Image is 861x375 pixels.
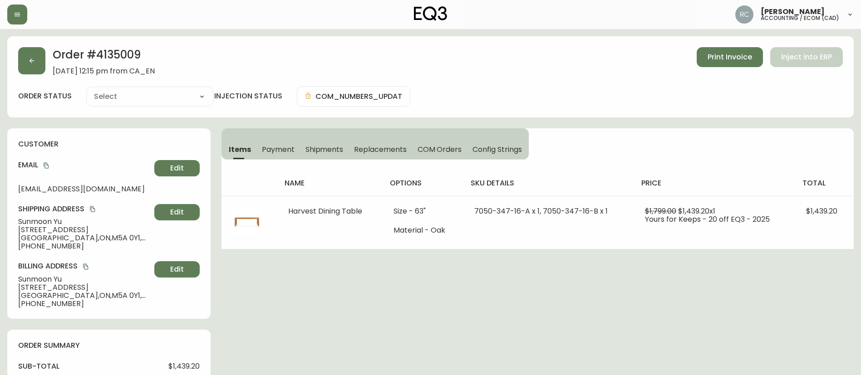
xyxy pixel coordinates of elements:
span: Print Invoice [708,52,752,62]
button: Edit [154,160,200,176]
span: [DATE] 12:15 pm from CA_EN [53,67,155,75]
h2: Order # 4135009 [53,47,155,67]
span: COM Orders [418,145,462,154]
label: order status [18,91,72,101]
img: logo [414,6,448,21]
span: Edit [170,207,184,217]
button: copy [88,205,97,214]
span: [STREET_ADDRESS] [18,283,151,292]
span: [PHONE_NUMBER] [18,300,151,308]
h4: Email [18,160,151,170]
span: [EMAIL_ADDRESS][DOMAIN_NAME] [18,185,151,193]
span: [GEOGRAPHIC_DATA] , ON , M5A 0Y1 , CA [18,234,151,242]
h5: accounting / ecom (cad) [761,15,839,21]
span: $1,439.20 [168,362,200,370]
h4: Billing Address [18,261,151,271]
span: Items [229,145,251,154]
h4: order summary [18,341,200,351]
h4: injection status [214,91,282,101]
span: [GEOGRAPHIC_DATA] , ON , M5A 0Y1 , CA [18,292,151,300]
span: Sunmoon Yu [18,275,151,283]
span: Payment [262,145,295,154]
span: Shipments [305,145,344,154]
h4: options [390,178,456,188]
span: $1,439.20 [806,206,837,216]
span: [PERSON_NAME] [761,8,825,15]
span: Replacements [354,145,406,154]
span: $1,799.00 [645,206,676,216]
button: Edit [154,204,200,220]
img: 0ccc1e63-05dc-4fc2-bf49-a6b6130683fdOptional[5e7aecb5-3c28-41c7-8ba6-bb4ba723ea8d.jpg].jpg [232,207,261,236]
span: $1,439.20 x 1 [678,206,715,216]
li: Material - Oak [394,226,453,234]
h4: Shipping Address [18,204,151,214]
h4: sku details [471,178,627,188]
button: Edit [154,261,200,278]
span: Config Strings [472,145,522,154]
span: Sunmoon Yu [18,218,151,226]
span: [STREET_ADDRESS] [18,226,151,234]
button: copy [81,262,90,271]
span: Edit [170,163,184,173]
h4: total [802,178,846,188]
h4: name [285,178,375,188]
h4: customer [18,139,200,149]
button: copy [42,161,51,170]
h4: sub-total [18,361,59,371]
h4: price [641,178,788,188]
span: Yours for Keeps - 20 off EQ3 - 2025 [645,214,770,224]
li: Size - 63" [394,207,453,215]
span: Edit [170,264,184,274]
span: 7050-347-16-A x 1, 7050-347-16-B x 1 [474,206,608,216]
img: f4ba4e02bd060be8f1386e3ca455bd0e [735,5,753,24]
span: [PHONE_NUMBER] [18,242,151,250]
span: Harvest Dining Table [288,206,362,216]
button: Print Invoice [697,47,763,67]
